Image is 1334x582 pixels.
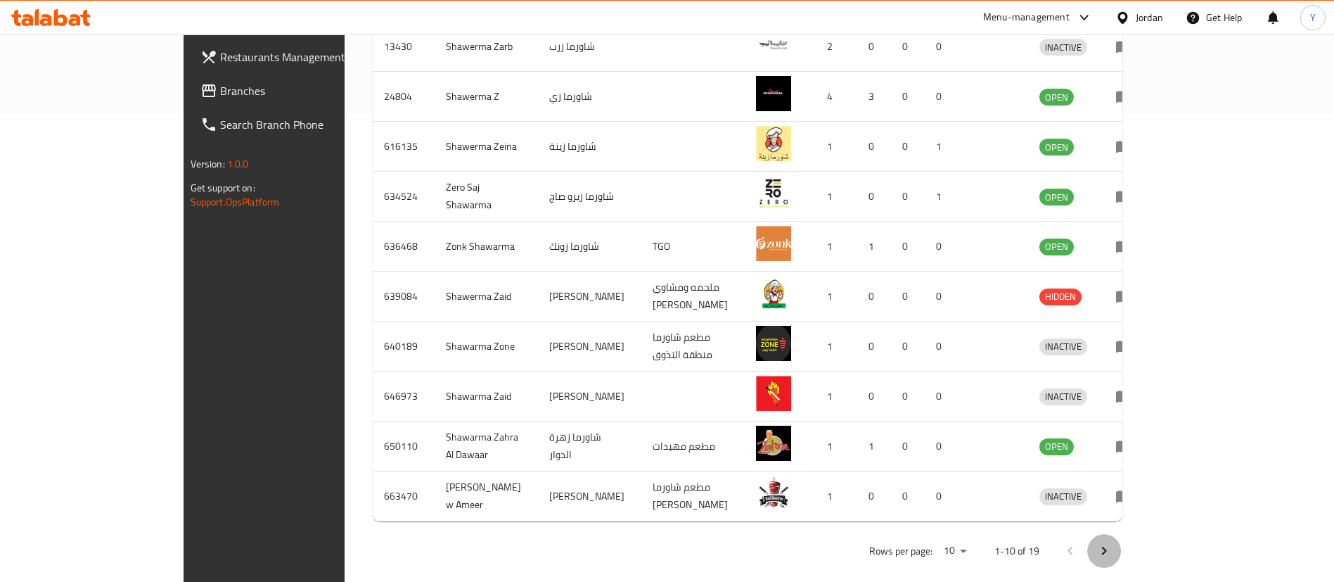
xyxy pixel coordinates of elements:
[891,322,925,372] td: 0
[227,155,249,173] span: 1.0.0
[756,226,791,261] img: Zonk Shawarma
[191,193,280,211] a: Support.OpsPlatform
[891,222,925,272] td: 0
[435,22,538,72] td: Shawerma Zarb
[808,472,857,521] td: 1
[857,72,891,122] td: 3
[191,179,255,197] span: Get support on:
[925,22,958,72] td: 0
[435,172,538,222] td: Zero Saj Shawarma
[1039,488,1087,505] div: INACTIVE
[538,222,641,272] td: شاورما زونك
[1039,39,1087,56] span: INACTIVE
[808,122,857,172] td: 1
[756,426,791,461] img: Shawarma Zahra Al Dawaar
[1310,10,1316,25] span: Y
[857,322,891,372] td: 0
[538,472,641,521] td: [PERSON_NAME]
[641,472,745,521] td: مطعم شاورما [PERSON_NAME]
[538,22,641,72] td: شاورما زرب
[891,472,925,521] td: 0
[756,76,791,111] img: Shawerma Z
[1039,289,1082,305] span: HIDDEN
[220,116,395,133] span: Search Branch Phone
[925,472,958,521] td: 0
[808,322,857,372] td: 1
[891,22,925,72] td: 0
[869,543,932,560] p: Rows per page:
[1115,238,1141,255] div: Menu
[538,72,641,122] td: شاورما زي
[808,172,857,222] td: 1
[189,108,406,141] a: Search Branch Phone
[1115,188,1141,205] div: Menu
[1115,338,1141,355] div: Menu
[925,322,958,372] td: 0
[435,222,538,272] td: Zonk Shawarma
[808,372,857,422] td: 1
[435,372,538,422] td: Shawarma Zaid
[1039,438,1074,455] span: OPEN
[435,472,538,521] td: [PERSON_NAME] w Ameer
[857,172,891,222] td: 0
[1039,388,1087,405] div: INACTIVE
[925,272,958,322] td: 0
[1039,488,1087,505] span: INACTIVE
[641,322,745,372] td: مطعم شاورما منطقة التذوق
[808,72,857,122] td: 4
[538,172,641,222] td: شاورما زيرو صاج
[756,326,791,361] img: Shawarma Zone
[857,422,891,472] td: 1
[925,172,958,222] td: 1
[891,122,925,172] td: 0
[756,26,791,61] img: Shawerma Zarb
[1115,38,1141,55] div: Menu
[1115,388,1141,405] div: Menu
[538,372,641,422] td: [PERSON_NAME]
[756,176,791,211] img: Zero Saj Shawarma
[1087,534,1121,568] button: Next page
[1039,189,1074,205] span: OPEN
[1039,339,1087,355] span: INACTIVE
[938,540,972,562] div: Rows per page:
[857,222,891,272] td: 1
[891,272,925,322] td: 0
[435,322,538,372] td: Shawarma Zone
[891,72,925,122] td: 0
[925,372,958,422] td: 0
[1115,138,1141,155] div: Menu
[1115,288,1141,305] div: Menu
[1136,10,1163,25] div: Jordan
[1039,339,1087,355] div: INACTIVE
[891,372,925,422] td: 0
[983,9,1070,26] div: Menu-management
[641,272,745,322] td: ملحمه ومشاوي [PERSON_NAME]
[641,222,745,272] td: TGO
[808,422,857,472] td: 1
[1115,438,1141,455] div: Menu
[808,22,857,72] td: 2
[925,122,958,172] td: 1
[756,276,791,311] img: Shawerma Zaid
[189,74,406,108] a: Branches
[1039,89,1074,106] span: OPEN
[538,322,641,372] td: [PERSON_NAME]
[220,49,395,65] span: Restaurants Management
[1039,388,1087,405] span: INACTIVE
[1115,88,1141,105] div: Menu
[435,422,538,472] td: Shawarma Zahra Al Dawaar
[1039,438,1074,455] div: OPEN
[1039,139,1074,156] span: OPEN
[1039,239,1074,255] span: OPEN
[808,222,857,272] td: 1
[857,472,891,521] td: 0
[641,422,745,472] td: مطعم مهيدات
[925,222,958,272] td: 0
[189,40,406,74] a: Restaurants Management
[994,543,1039,560] p: 1-10 of 19
[808,272,857,322] td: 1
